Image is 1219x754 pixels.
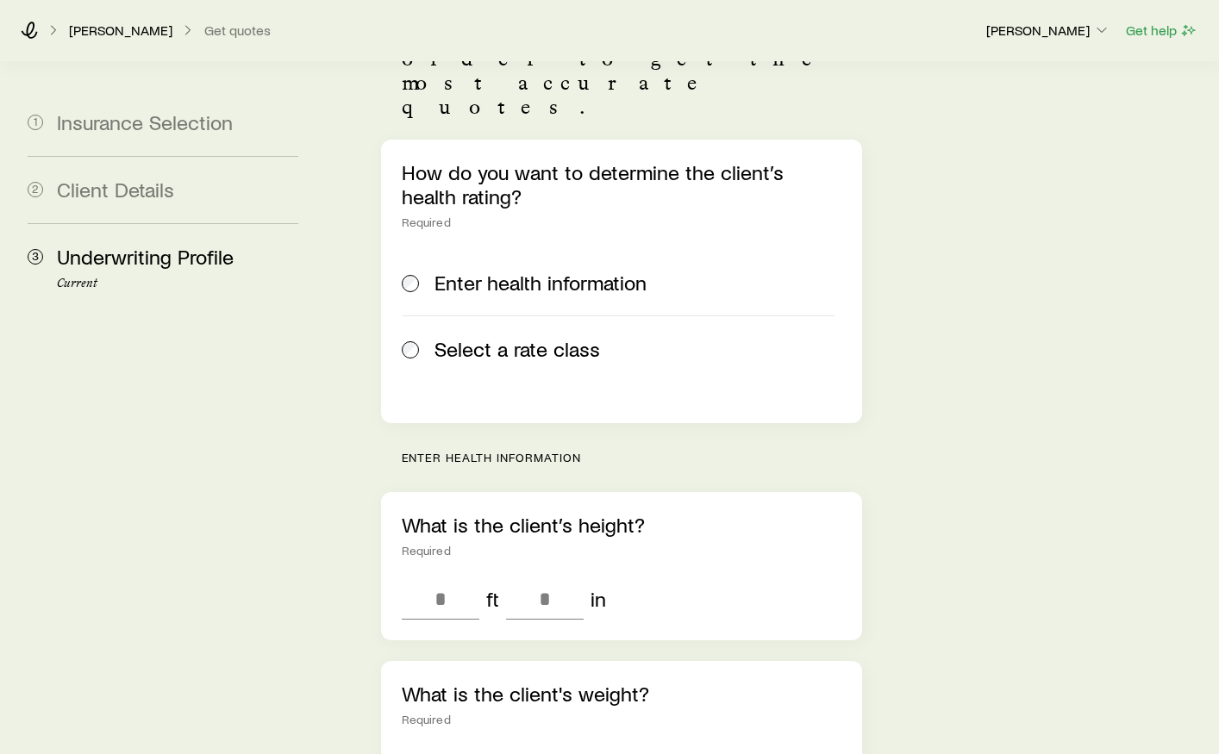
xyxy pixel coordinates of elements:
[402,215,842,229] div: Required
[28,182,43,197] span: 2
[402,713,842,726] div: Required
[986,22,1110,39] p: [PERSON_NAME]
[434,337,600,361] span: Select a rate class
[28,249,43,265] span: 3
[1125,21,1198,41] button: Get help
[402,275,419,292] input: Enter health information
[57,244,234,269] span: Underwriting Profile
[57,177,174,202] span: Client Details
[28,115,43,130] span: 1
[402,451,863,464] p: Enter health information
[57,277,298,290] p: Current
[69,22,172,39] p: [PERSON_NAME]
[985,21,1111,41] button: [PERSON_NAME]
[486,587,499,611] div: ft
[402,513,842,537] p: What is the client’s height?
[402,341,419,358] input: Select a rate class
[57,109,233,134] span: Insurance Selection
[402,160,842,209] p: How do you want to determine the client’s health rating?
[434,271,647,295] span: Enter health information
[402,544,842,558] div: Required
[402,682,842,706] p: What is the client's weight?
[591,587,606,611] div: in
[203,22,272,39] button: Get quotes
